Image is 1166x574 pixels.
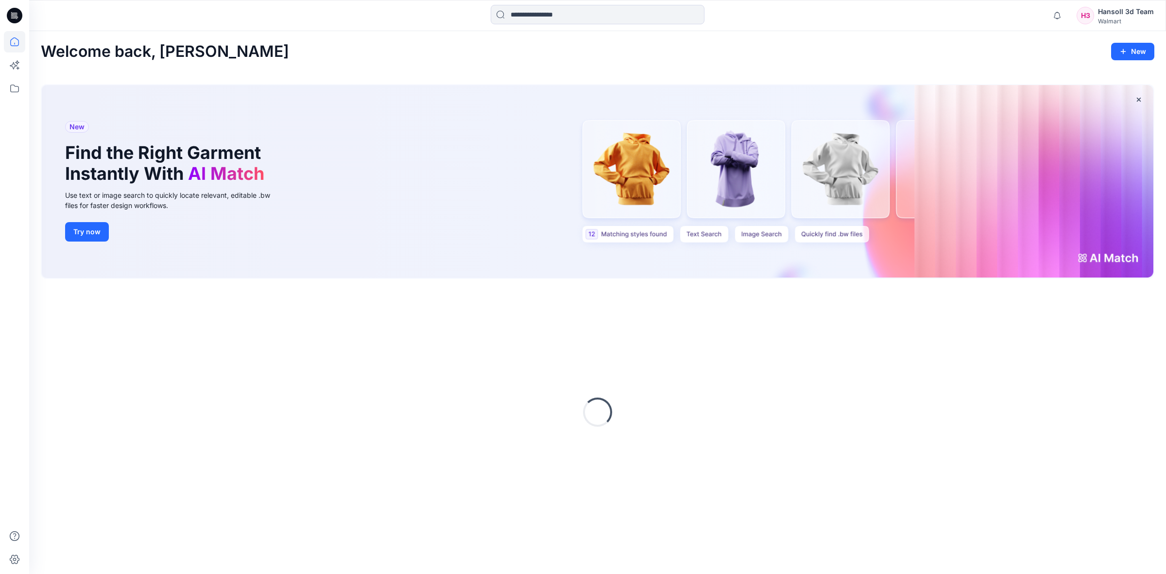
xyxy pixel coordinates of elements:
[1098,6,1154,17] div: Hansoll 3d Team
[188,163,264,184] span: AI Match
[69,121,85,133] span: New
[41,43,289,61] h2: Welcome back, [PERSON_NAME]
[1111,43,1154,60] button: New
[65,142,269,184] h1: Find the Right Garment Instantly With
[1098,17,1154,25] div: Walmart
[65,190,284,210] div: Use text or image search to quickly locate relevant, editable .bw files for faster design workflows.
[65,222,109,242] button: Try now
[1077,7,1094,24] div: H3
